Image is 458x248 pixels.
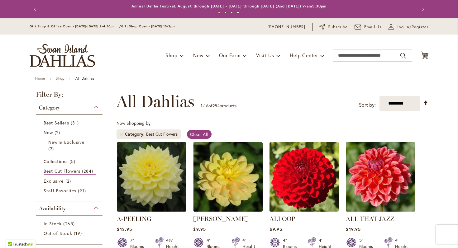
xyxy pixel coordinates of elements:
span: Collections [44,158,68,164]
span: Shop [165,52,178,58]
span: Exclusive [44,178,64,184]
span: Subscribe [328,24,348,30]
button: 4 of 4 [237,12,239,14]
button: Next [416,3,428,16]
a: A-PEELING [117,215,151,222]
span: Clear All [190,131,208,137]
a: Exclusive [44,178,96,184]
a: Best Sellers [44,119,96,126]
button: 3 of 4 [231,12,233,14]
span: Now Shopping by [117,120,150,126]
a: ALL THAT JAZZ [346,207,415,213]
a: New [44,129,96,136]
span: $9.95 [270,226,282,232]
span: New [44,129,53,135]
a: Home [35,76,45,81]
span: Email Us [364,24,382,30]
span: 265 [63,220,76,227]
label: Sort by: [359,99,376,111]
a: Collections [44,158,96,165]
span: Gift Shop Open - [DATE] 10-3pm [121,24,175,28]
div: Best Cut Flowers [146,131,178,137]
a: A-Peeling [117,207,186,213]
span: Best Sellers [44,120,69,126]
span: 2 [48,145,55,152]
span: 284 [82,168,95,174]
span: New & Exclusive [48,139,84,145]
span: 2 [55,129,62,136]
a: Remove Category Best Cut Flowers [120,132,123,136]
a: Log In/Register [389,24,428,30]
img: ALI OOP [270,142,339,212]
p: - of products [201,101,236,111]
span: Gift Shop & Office Open - [DATE]-[DATE] 9-4:30pm / [30,24,121,28]
span: 31 [71,119,80,126]
span: 91 [78,187,88,194]
span: 19 [74,230,83,236]
span: New [193,52,203,58]
a: Out of Stock 19 [44,230,96,236]
a: [PHONE_NUMBER] [268,24,305,30]
span: Best Cut Flowers [44,168,80,174]
span: Category [125,131,146,137]
span: 16 [204,103,208,109]
img: ALL THAT JAZZ [346,142,415,212]
a: AHOY MATEY [193,207,263,213]
span: Category [39,104,60,111]
a: Annual Dahlia Festival, August through [DATE] - [DATE] through [DATE] (And [DATE]) 9-am5:30pm [131,4,327,8]
span: All Dahlias [117,92,194,111]
a: store logo [30,44,95,67]
span: Log In/Register [397,24,428,30]
button: 1 of 4 [218,12,220,14]
a: [PERSON_NAME] [193,215,249,222]
span: 1 [201,103,203,109]
a: Clear All [187,130,212,139]
span: $9.95 [193,226,206,232]
span: 284 [212,103,220,109]
a: In Stock 265 [44,220,96,227]
span: In Stock [44,221,62,227]
strong: All Dahlias [75,76,94,81]
a: Best Cut Flowers [44,168,96,175]
img: AHOY MATEY [193,142,263,212]
button: 2 of 4 [224,12,227,14]
span: Availability [39,205,66,212]
span: $12.95 [117,226,132,232]
a: Email Us [355,24,382,30]
span: 2 [65,178,73,184]
button: Previous [30,3,42,16]
img: A-Peeling [117,142,186,212]
a: New &amp; Exclusive [48,139,92,152]
span: Visit Us [256,52,274,58]
a: ALI OOP [270,215,295,222]
span: Out of Stock [44,230,72,236]
span: Our Farm [219,52,240,58]
span: Staff Favorites [44,188,76,194]
a: Subscribe [319,24,348,30]
a: Staff Favorites [44,187,96,194]
span: Help Center [290,52,318,58]
a: Shop [56,76,64,81]
span: 5 [69,158,77,165]
span: $19.95 [346,226,360,232]
a: ALL THAT JAZZ [346,215,394,222]
strong: Filter By: [30,91,109,101]
a: ALI OOP [270,207,339,213]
